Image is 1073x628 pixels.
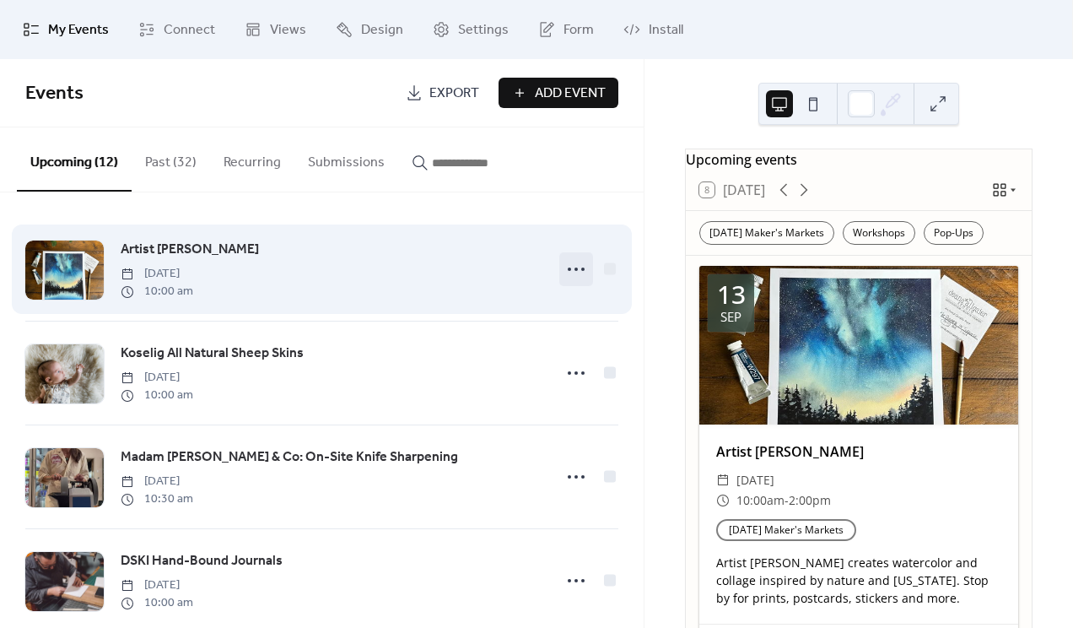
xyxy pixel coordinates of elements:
a: Koselig All Natural Sheep Skins [121,343,304,365]
span: [DATE] [121,369,193,387]
a: Views [232,7,319,52]
span: - [785,490,789,511]
div: ​ [716,470,730,490]
span: Madam [PERSON_NAME] & Co: On-Site Knife Sharpening [121,447,458,468]
span: Koselig All Natural Sheep Skins [121,344,304,364]
span: 10:00am [736,490,785,511]
span: DSKI Hand-Bound Journals [121,551,283,571]
span: 10:30 am [121,490,193,508]
span: Add Event [535,84,606,104]
a: My Events [10,7,121,52]
div: Workshops [843,221,915,245]
a: Settings [420,7,521,52]
span: Settings [458,20,509,41]
a: Design [323,7,416,52]
a: Export [393,78,492,108]
a: Madam [PERSON_NAME] & Co: On-Site Knife Sharpening [121,447,458,468]
div: Sep [720,311,741,323]
span: [DATE] [121,265,193,283]
div: Artist [PERSON_NAME] creates watercolor and collage inspired by nature and [US_STATE]. Stop by fo... [699,554,1018,607]
div: ​ [716,490,730,511]
a: Connect [126,7,228,52]
div: [DATE] Maker's Markets [699,221,834,245]
span: Artist [PERSON_NAME] [121,240,259,260]
span: 10:00 am [121,283,193,300]
button: Submissions [294,127,398,190]
a: DSKI Hand-Bound Journals [121,550,283,572]
div: Artist [PERSON_NAME] [699,441,1018,462]
span: 10:00 am [121,387,193,404]
span: [DATE] [121,577,193,594]
a: Artist [PERSON_NAME] [121,239,259,261]
span: My Events [48,20,109,41]
a: Form [526,7,607,52]
div: 13 [717,282,746,307]
span: Export [429,84,479,104]
span: Design [361,20,403,41]
span: 2:00pm [789,490,831,511]
span: Views [270,20,306,41]
span: [DATE] [736,470,774,490]
button: Upcoming (12) [17,127,132,192]
button: Past (32) [132,127,210,190]
button: Add Event [499,78,618,108]
button: Recurring [210,127,294,190]
span: [DATE] [121,473,193,490]
a: Install [611,7,696,52]
span: Form [563,20,594,41]
div: Pop-Ups [924,221,984,245]
span: 10:00 am [121,594,193,612]
span: Connect [164,20,215,41]
div: Upcoming events [686,149,1032,170]
span: Events [25,75,84,112]
span: Install [649,20,683,41]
